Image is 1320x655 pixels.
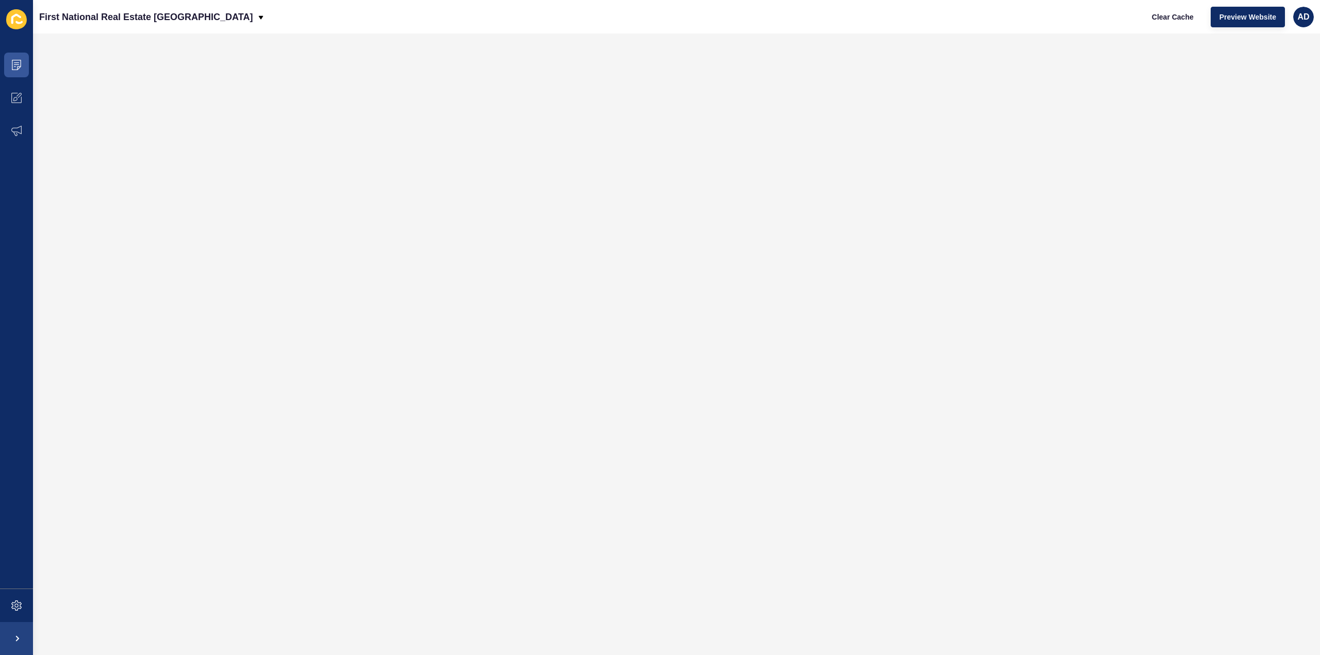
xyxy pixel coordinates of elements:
button: Preview Website [1211,7,1285,27]
p: First National Real Estate [GEOGRAPHIC_DATA] [39,4,253,30]
span: Preview Website [1219,12,1276,22]
button: Clear Cache [1143,7,1202,27]
span: AD [1297,12,1309,22]
span: Clear Cache [1152,12,1194,22]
